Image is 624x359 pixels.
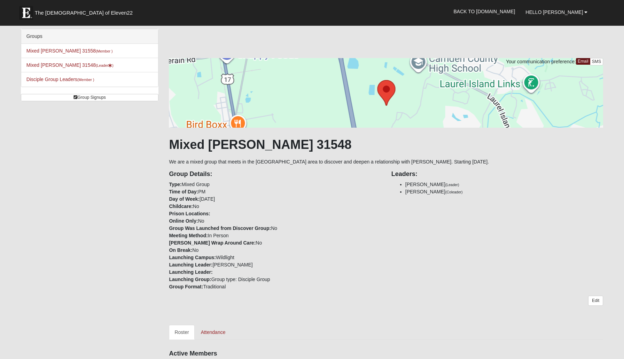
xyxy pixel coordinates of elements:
[520,3,593,21] a: Hello [PERSON_NAME]
[16,2,155,20] a: The [DEMOGRAPHIC_DATA] of Eleven22
[169,255,216,260] strong: Launching Campus:
[590,58,603,65] a: SMS
[169,225,271,231] strong: Group Was Launched from Discover Group:
[21,29,158,44] div: Groups
[26,62,114,68] a: Mixed [PERSON_NAME] 31548(Leader)
[169,137,603,152] h1: Mixed [PERSON_NAME] 31548
[169,277,211,282] strong: Launching Group:
[169,218,198,224] strong: Online Only:
[164,166,386,290] div: Mixed Group PM [DATE] No No No In Person No No Wildlight [PERSON_NAME] Group type: Disciple Group...
[525,9,583,15] span: Hello [PERSON_NAME]
[169,240,256,246] strong: [PERSON_NAME] Wrap Around Care:
[169,247,192,253] strong: On Break:
[169,196,200,202] strong: Day of Week:
[448,3,521,20] a: Back to [DOMAIN_NAME]
[21,94,159,101] a: Group Signups
[35,9,133,16] span: The [DEMOGRAPHIC_DATA] of Eleven22
[96,49,112,53] small: (Member )
[588,296,603,306] a: Edit
[506,59,576,64] span: Your communication preference:
[169,170,381,178] h4: Group Details:
[576,58,590,65] a: Email
[405,188,603,196] li: [PERSON_NAME]
[405,181,603,188] li: [PERSON_NAME]
[169,262,212,268] strong: Launching Leader:
[26,77,94,82] a: Disciple Group Leaders(Member )
[169,204,193,209] strong: Childcare:
[445,183,459,187] small: (Leader)
[445,190,463,194] small: (Coleader)
[195,325,231,340] a: Attendance
[77,78,94,82] small: (Member )
[19,6,33,20] img: Eleven22 logo
[169,189,198,194] strong: Time of Day:
[169,211,210,216] strong: Prison Locations:
[26,48,113,54] a: Mixed [PERSON_NAME] 31558(Member )
[169,233,208,238] strong: Meeting Method:
[169,284,203,289] strong: Group Format:
[169,182,181,187] strong: Type:
[169,325,194,340] a: Roster
[169,269,212,275] strong: Launching Leader:
[391,170,603,178] h4: Leaders:
[96,63,114,67] small: (Leader )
